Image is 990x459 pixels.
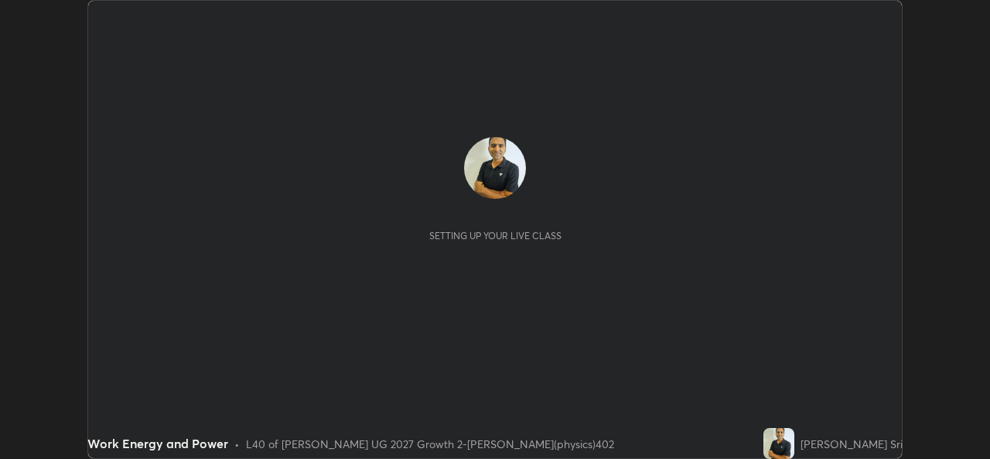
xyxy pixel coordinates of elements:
div: • [234,436,240,452]
img: 8cdf2cbeadb44997afde3c91ced77820.jpg [464,137,526,199]
div: Setting up your live class [429,230,562,241]
img: 8cdf2cbeadb44997afde3c91ced77820.jpg [763,428,794,459]
div: Work Energy and Power [87,434,228,453]
div: [PERSON_NAME] Sri [801,436,903,452]
div: L40 of [PERSON_NAME] UG 2027 Growth 2-[PERSON_NAME](physics)402 [246,436,614,452]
